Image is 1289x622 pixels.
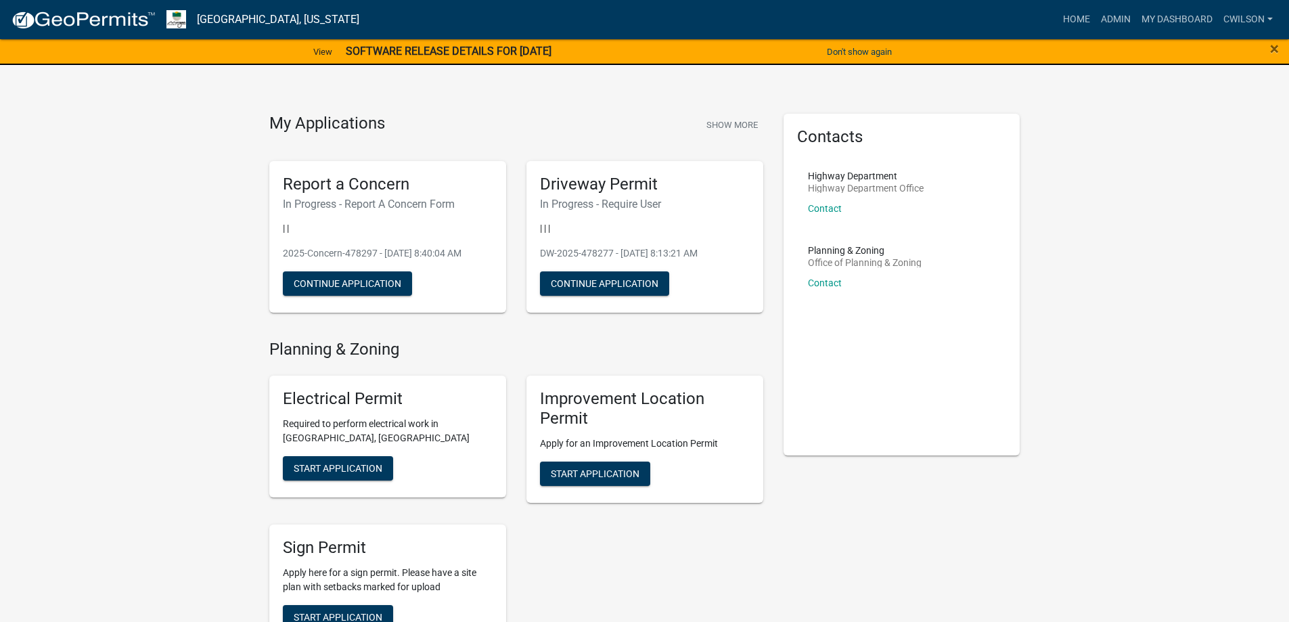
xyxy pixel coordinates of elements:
p: 2025-Concern-478297 - [DATE] 8:40:04 AM [283,246,493,261]
p: DW-2025-478277 - [DATE] 8:13:21 AM [540,246,750,261]
h6: In Progress - Require User [540,198,750,210]
span: Start Application [294,463,382,474]
h4: Planning & Zoning [269,340,763,359]
h4: My Applications [269,114,385,134]
a: Admin [1095,7,1136,32]
p: | | [283,221,493,236]
strong: SOFTWARE RELEASE DETAILS FOR [DATE] [346,45,551,58]
a: View [308,41,338,63]
button: Start Application [283,456,393,481]
a: cwilson [1218,7,1278,32]
button: Start Application [540,462,650,486]
p: | | | [540,221,750,236]
button: Continue Application [283,271,412,296]
button: Show More [701,114,763,136]
h5: Sign Permit [283,538,493,558]
h5: Electrical Permit [283,389,493,409]
span: Start Application [551,468,639,479]
a: Home [1058,7,1095,32]
p: Required to perform electrical work in [GEOGRAPHIC_DATA], [GEOGRAPHIC_DATA] [283,417,493,445]
button: Continue Application [540,271,669,296]
p: Highway Department Office [808,183,924,193]
button: Don't show again [821,41,897,63]
p: Planning & Zoning [808,246,922,255]
h5: Improvement Location Permit [540,389,750,428]
a: My Dashboard [1136,7,1218,32]
h5: Driveway Permit [540,175,750,194]
p: Office of Planning & Zoning [808,258,922,267]
span: × [1270,39,1279,58]
p: Apply here for a sign permit. Please have a site plan with setbacks marked for upload [283,566,493,594]
h5: Contacts [797,127,1007,147]
a: Contact [808,277,842,288]
button: Close [1270,41,1279,57]
h5: Report a Concern [283,175,493,194]
p: Highway Department [808,171,924,181]
img: Morgan County, Indiana [166,10,186,28]
p: Apply for an Improvement Location Permit [540,437,750,451]
a: Contact [808,203,842,214]
h6: In Progress - Report A Concern Form [283,198,493,210]
a: [GEOGRAPHIC_DATA], [US_STATE] [197,8,359,31]
span: Start Application [294,611,382,622]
